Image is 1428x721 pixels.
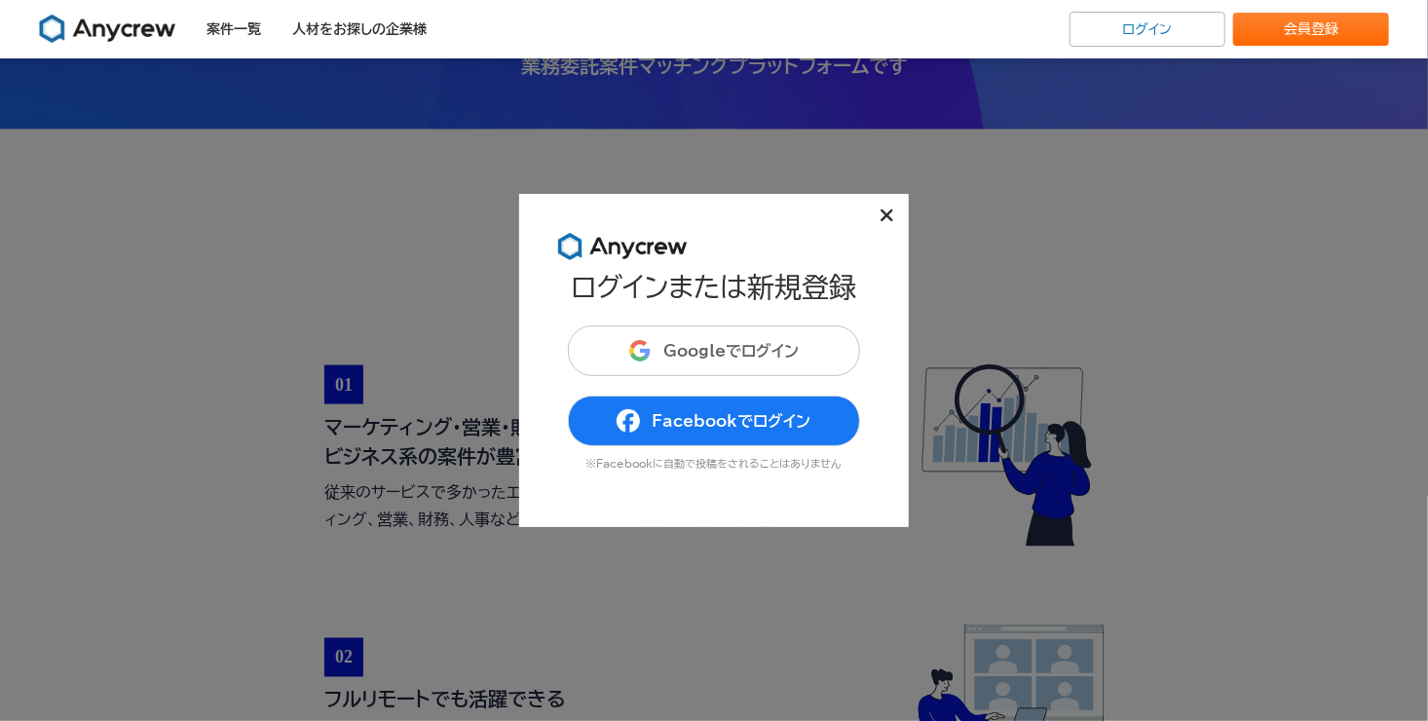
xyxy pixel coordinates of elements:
[39,14,175,45] img: Anycrew
[568,458,860,469] p: ※Facebookに自動で投稿をされることはありません
[558,233,688,260] img: 8DqYSo04kwAAAAASUVORK5CYII=
[663,343,799,359] span: Googleでログイン
[1233,13,1389,46] a: 会員登録
[652,413,810,429] span: Facebookでログイン
[617,409,640,433] img: facebook_no_color-eed4f69a.png
[292,22,427,36] a: 人材をお探しの企業様
[568,325,860,376] button: Googleでログイン
[628,339,652,362] img: DIz4rYaBO0VM93JpwbwaJtqNfEsbwZFgEL50VtgcJLBV6wK9aKtfd+cEkvuBfcC37k9h8VGR+csPdltgAAAABJRU5ErkJggg==
[568,396,860,446] button: Facebookでログイン
[571,272,856,302] h1: ログインまたは新規登録
[207,22,261,36] a: 案件一覧
[1070,12,1225,47] a: ログイン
